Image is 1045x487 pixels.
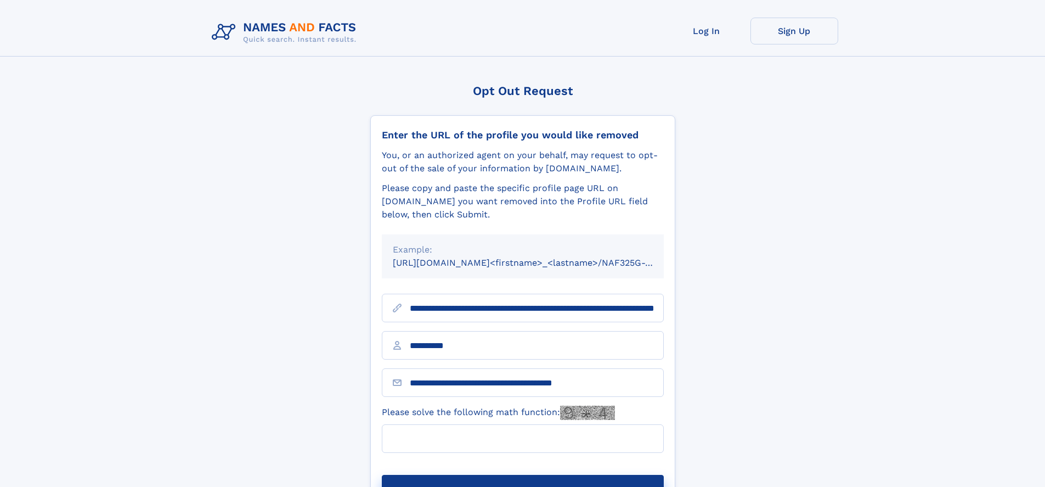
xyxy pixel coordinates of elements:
[382,182,664,221] div: Please copy and paste the specific profile page URL on [DOMAIN_NAME] you want removed into the Pr...
[382,406,615,420] label: Please solve the following math function:
[750,18,838,44] a: Sign Up
[382,129,664,141] div: Enter the URL of the profile you would like removed
[370,84,675,98] div: Opt Out Request
[382,149,664,175] div: You, or an authorized agent on your behalf, may request to opt-out of the sale of your informatio...
[663,18,750,44] a: Log In
[393,258,685,268] small: [URL][DOMAIN_NAME]<firstname>_<lastname>/NAF325G-xxxxxxxx
[207,18,365,47] img: Logo Names and Facts
[393,243,653,256] div: Example:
